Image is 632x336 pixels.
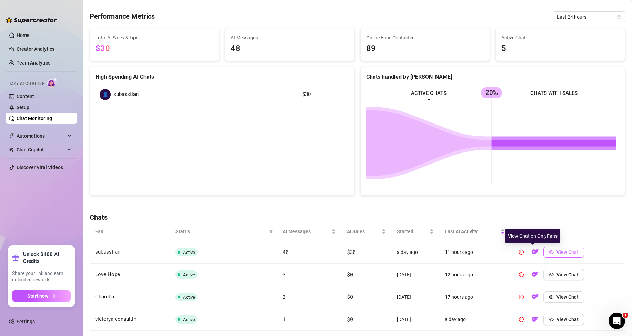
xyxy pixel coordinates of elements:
span: Start now [27,293,48,299]
button: OF [530,247,541,258]
img: Chat Copilot [9,147,13,152]
img: OF [532,316,539,323]
strong: Unlock $100 AI Credits [23,251,71,265]
td: [DATE] [391,264,439,286]
a: OF [530,318,541,324]
span: Total AI Sales & Tips [96,34,213,41]
button: View Chat [543,291,584,303]
a: Setup [17,105,29,110]
span: Active Chats [501,34,619,41]
span: 89 [366,42,484,55]
td: a day ago [391,241,439,264]
div: High Spending AI Chats [96,72,349,81]
div: 👤 [100,89,111,100]
button: View Chat [543,247,584,258]
span: pause-circle [519,272,524,277]
td: 12 hours ago [439,264,511,286]
td: [DATE] [391,308,439,331]
th: Fan [90,222,170,241]
a: OF [530,251,541,256]
span: subasstian [113,90,139,99]
span: $0 [347,293,353,300]
h4: Chats [90,213,625,222]
span: 40 [283,248,289,255]
span: View Chat [556,249,579,255]
span: Active [183,272,195,277]
article: $30 [302,90,345,99]
h4: Performance Metrics [90,11,155,22]
th: Last AI Activity [439,222,511,241]
button: OF [530,314,541,325]
a: Discover Viral Videos [17,165,63,170]
td: [DATE] [391,286,439,308]
span: victorya consultin [95,316,136,322]
span: eye [549,295,554,299]
img: logo-BBDzfeDw.svg [6,17,57,23]
span: View Chat [556,272,579,277]
span: AI Messages [231,34,349,41]
span: 48 [231,42,349,55]
td: a day ago [439,308,511,331]
img: OF [532,293,539,300]
div: View Chat on OnlyFans [505,229,560,243]
span: filter [268,226,274,237]
span: AI Sales [347,228,380,235]
img: OF [532,248,539,255]
span: Chamba [95,294,114,300]
span: Share your link and earn unlimited rewards [12,270,71,284]
span: filter [269,229,273,234]
span: View Chat [556,294,579,300]
span: pause-circle [519,250,524,255]
th: AI Sales [341,222,391,241]
a: Team Analytics [17,60,50,66]
a: Chat Monitoring [17,116,52,121]
span: AI Messages [283,228,331,235]
a: Content [17,93,34,99]
th: Started [391,222,439,241]
button: OF [530,291,541,303]
span: $0 [347,271,353,278]
span: Automations [17,130,66,141]
span: Izzy AI Chatter [10,80,44,87]
span: Status [175,228,266,235]
a: Creator Analytics [17,43,72,55]
span: Started [397,228,428,235]
span: eye [549,272,554,277]
span: $30 [347,248,356,255]
a: OF [530,273,541,279]
span: arrow-right [51,294,56,298]
span: $0 [347,316,353,323]
a: Home [17,32,30,38]
button: Start nowarrow-right [12,290,71,302]
span: subasstian [95,249,120,255]
span: Chat Copilot [17,144,66,155]
button: OF [530,269,541,280]
span: calendar [617,15,621,19]
span: 2 [283,293,286,300]
a: OF [530,296,541,301]
span: $30 [96,43,110,53]
iframe: Intercom live chat [609,313,625,329]
td: 17 hours ago [439,286,511,308]
span: 1 [623,313,628,318]
td: 11 hours ago [439,241,511,264]
img: OF [532,271,539,278]
span: thunderbolt [9,133,14,139]
span: pause-circle [519,295,524,299]
span: gift [12,254,19,261]
span: 3 [283,271,286,278]
span: eye [549,250,554,255]
span: 5 [501,42,619,55]
span: Active [183,295,195,300]
a: Settings [17,319,35,324]
span: Last AI Activity [445,228,500,235]
span: Online Fans Contacted [366,34,484,41]
span: 1 [283,316,286,323]
span: pause-circle [519,317,524,322]
th: AI Messages [277,222,342,241]
span: Last 24 hours [557,12,621,22]
button: View Chat [543,269,584,280]
span: Love Hope [95,271,120,277]
button: View Chat [543,314,584,325]
span: View Chat [556,317,579,322]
